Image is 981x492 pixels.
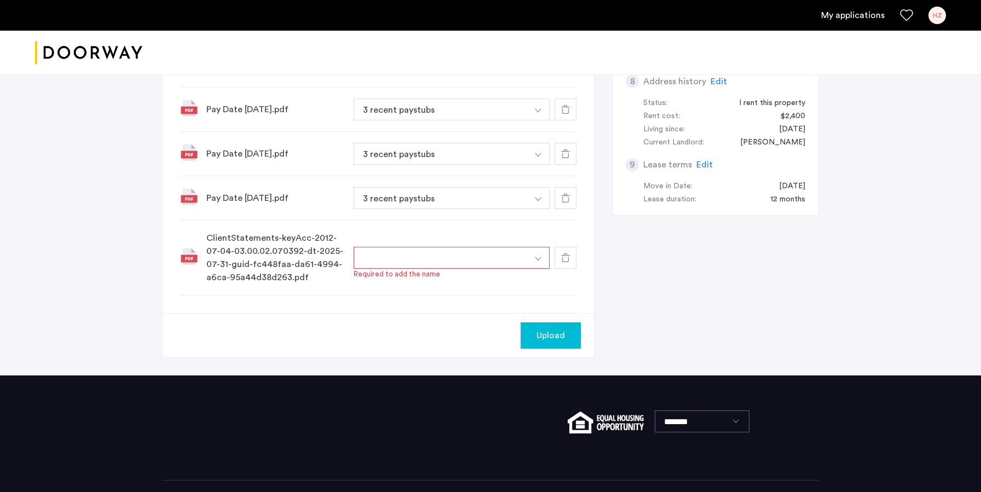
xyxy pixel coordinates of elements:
[928,7,946,24] div: HZ
[696,160,713,169] span: Edit
[655,410,749,432] select: Language select
[770,110,805,123] div: $2,400
[354,187,528,209] button: button
[643,97,667,110] div: Status:
[35,32,142,73] a: Cazamio logo
[643,158,692,171] h5: Lease terms
[180,247,198,265] img: file
[206,231,345,284] div: ClientStatements-keyAcc-2012-07-04-03.00.02.070392-dt-2025-07-31-guid-fc448faa-da61-4994-a6ca-95a...
[821,9,885,22] a: My application
[568,412,644,433] img: equal-housing.png
[206,192,345,205] div: Pay Date [DATE].pdf
[535,108,541,113] img: arrow
[535,197,541,201] img: arrow
[354,99,528,120] button: button
[711,77,727,86] span: Edit
[35,32,142,73] img: logo
[535,257,541,261] img: arrow
[768,180,805,193] div: 09/01/2025
[728,97,805,110] div: I rent this property
[354,247,528,269] button: button
[643,110,680,123] div: Rent cost:
[626,158,639,171] div: 9
[206,147,345,160] div: Pay Date [DATE].pdf
[535,153,541,157] img: arrow
[643,123,685,136] div: Living since:
[354,269,550,280] span: Required to add the name
[521,322,581,349] button: button
[900,9,913,22] a: Favorites
[527,187,550,209] button: button
[527,143,550,165] button: button
[643,75,706,88] h5: Address history
[354,143,528,165] button: button
[527,99,550,120] button: button
[729,136,805,149] div: Barak Ron
[180,143,198,161] img: file
[180,188,198,205] img: file
[643,136,704,149] div: Current Landlord:
[768,123,805,136] div: 09/01/2021
[759,193,805,206] div: 12 months
[180,99,198,117] img: file
[626,75,639,88] div: 8
[527,247,550,269] button: button
[643,180,693,193] div: Move in Date:
[643,193,696,206] div: Lease duration:
[536,329,565,342] span: Upload
[206,103,345,116] div: Pay Date [DATE].pdf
